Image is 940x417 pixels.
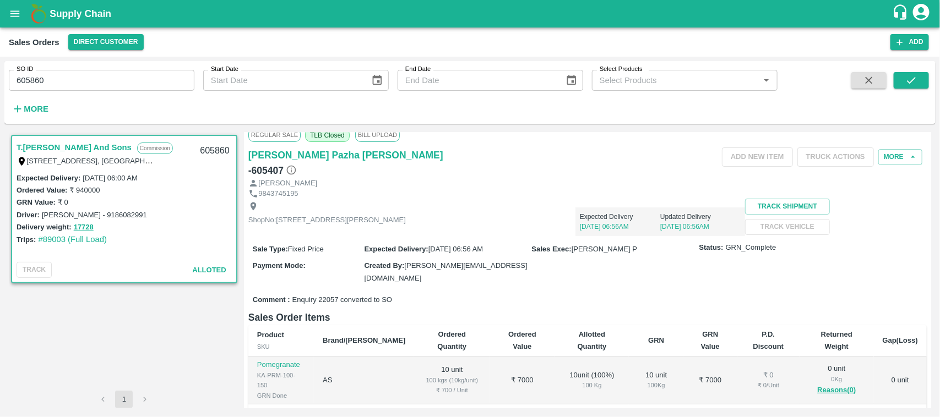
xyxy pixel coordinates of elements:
div: 100 Kg [638,380,675,390]
span: Alloted [192,266,226,274]
p: [DATE] 06:56AM [660,222,741,232]
b: Allotted Quantity [578,330,607,350]
div: account of current user [911,2,931,25]
b: GRN [648,336,664,344]
label: Driver: [17,211,40,219]
label: [DATE] 06:00 AM [83,174,137,182]
button: Select DC [68,34,144,50]
label: Payment Mode : [253,261,306,270]
div: 0 Kg [808,374,865,384]
div: KA-PRM-100-150 [257,370,305,391]
label: Status: [699,243,724,253]
label: Ordered Value: [17,186,67,194]
button: Choose date [561,70,582,91]
span: Regular Sale [248,128,301,141]
span: Enquiry 22057 converted to SO [292,295,392,305]
b: Product [257,331,284,339]
span: Bill Upload [355,128,400,141]
td: AS [314,356,414,404]
label: Comment : [253,295,290,305]
label: [PERSON_NAME] - 9186082991 [42,211,147,219]
b: Supply Chain [50,8,111,19]
nav: pagination navigation [93,391,155,408]
td: ₹ 7000 [490,356,555,404]
button: page 1 [115,391,133,408]
label: Sale Type : [253,245,288,253]
input: End Date [398,70,557,91]
div: 100 Kg [564,380,621,390]
div: ₹ 700 / Unit [423,385,481,395]
span: [PERSON_NAME] P [572,245,637,253]
label: End Date [405,65,431,74]
div: ₹ 0 / Unit [746,380,791,390]
a: Supply Chain [50,6,892,21]
p: ShopNo:[STREET_ADDRESS][PERSON_NAME] [248,215,406,226]
td: 0 unit [874,356,927,404]
b: GRN Value [701,330,720,350]
label: Expected Delivery : [364,245,428,253]
div: 0 unit [808,364,865,397]
h6: - 605407 [248,163,297,178]
button: Choose date [367,70,388,91]
div: SKU [257,342,305,352]
a: [PERSON_NAME] Pazha [PERSON_NAME] [248,147,443,163]
button: 17728 [74,221,94,234]
label: Expected Delivery : [17,174,80,182]
h6: Sales Order Items [248,310,927,325]
p: [PERSON_NAME] [258,178,317,189]
span: Fixed Price [288,245,324,253]
input: Select Products [595,73,756,87]
button: Reasons(0) [808,384,865,397]
button: More [9,100,51,118]
img: logo [28,3,50,25]
div: customer-support [892,4,911,24]
p: Pomegranate [257,360,305,370]
p: [DATE] 06:56AM [580,222,660,232]
label: GRN Value: [17,198,56,206]
span: [DATE] 06:56 AM [428,245,483,253]
p: Expected Delivery [580,212,660,222]
label: [STREET_ADDRESS], [GEOGRAPHIC_DATA], [GEOGRAPHIC_DATA], 221007, [GEOGRAPHIC_DATA] [27,156,361,165]
span: GRN_Complete [726,243,776,253]
div: Sales Orders [9,35,59,50]
label: ₹ 0 [58,198,68,206]
td: ₹ 7000 [683,356,737,404]
div: 10 unit ( 100 %) [564,370,621,391]
div: 10 unit [638,370,675,391]
b: P.D. Discount [753,330,784,350]
b: Brand/[PERSON_NAME] [323,336,405,344]
b: Returned Weight [821,330,852,350]
button: open drawer [2,1,28,26]
span: [PERSON_NAME][EMAIL_ADDRESS][DOMAIN_NAME] [364,261,527,282]
strong: More [24,105,48,113]
b: Ordered Value [508,330,536,350]
label: Trips: [17,235,36,244]
input: Enter SO ID [9,70,194,91]
b: Gap(Loss) [883,336,918,344]
div: 100 kgs (10kg/unit) [423,375,481,385]
label: Sales Exec : [532,245,572,253]
p: 9843745195 [258,189,298,199]
label: ₹ 940000 [69,186,100,194]
div: GRN Done [257,391,305,400]
label: SO ID [17,65,33,74]
button: Track Shipment [745,199,830,215]
div: 605860 [193,138,236,164]
p: Updated Delivery [660,212,741,222]
a: T.[PERSON_NAME] And Sons [17,140,132,155]
button: More [878,149,922,165]
input: Start Date [203,70,362,91]
td: 10 unit [414,356,490,404]
label: Created By : [364,261,404,270]
button: Open [759,73,774,87]
label: Select Products [600,65,643,74]
span: TLB Closed [305,129,350,142]
p: Commission [137,142,173,154]
a: #89003 (Full Load) [38,235,107,244]
label: Start Date [211,65,238,74]
button: Add [890,34,929,50]
div: ₹ 0 [746,370,791,381]
b: Ordered Quantity [437,330,466,350]
label: Delivery weight: [17,223,72,231]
